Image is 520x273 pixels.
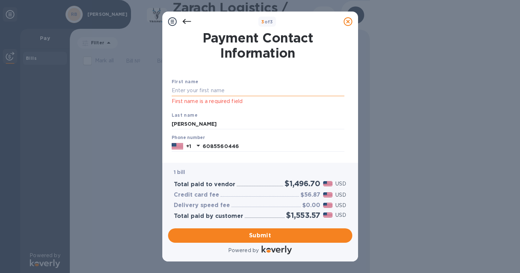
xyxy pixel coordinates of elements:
[261,19,264,24] span: 3
[228,247,259,254] p: Powered by
[261,19,273,24] b: of 3
[300,192,320,198] h3: $56.87
[174,231,347,240] span: Submit
[174,192,219,198] h3: Credit card fee
[335,202,346,209] p: USD
[323,181,333,186] img: USD
[172,142,183,150] img: US
[335,211,346,219] p: USD
[174,181,235,188] h3: Total paid to vendor
[172,85,344,96] input: Enter your first name
[186,143,191,150] p: +1
[172,97,344,106] p: First name is a required field
[302,202,320,209] h3: $0.00
[172,136,205,140] label: Phone number
[172,79,199,84] b: First name
[335,191,346,199] p: USD
[323,212,333,218] img: USD
[172,112,198,118] b: Last name
[174,202,230,209] h3: Delivery speed fee
[174,169,185,175] b: 1 bill
[286,211,320,220] h2: $1,553.57
[323,192,333,197] img: USD
[285,179,320,188] h2: $1,496.70
[168,228,352,243] button: Submit
[172,30,344,61] h1: Payment Contact Information
[262,246,292,254] img: Logo
[174,213,243,220] h3: Total paid by customer
[203,141,344,152] input: Enter your phone number
[323,203,333,208] img: USD
[172,119,344,130] input: Enter your last name
[335,180,346,188] p: USD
